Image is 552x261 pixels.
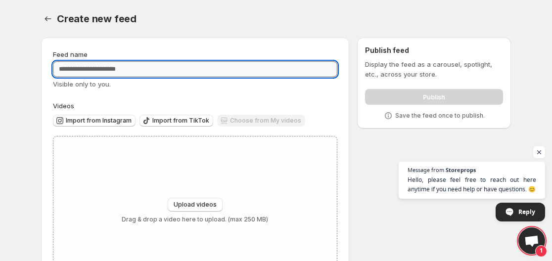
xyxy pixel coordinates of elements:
[57,13,137,25] span: Create new feed
[518,203,535,220] span: Reply
[395,112,485,120] p: Save the feed once to publish.
[122,216,268,223] p: Drag & drop a video here to upload. (max 250 MB)
[53,115,136,127] button: Import from Instagram
[408,167,444,173] span: Message from
[53,50,88,58] span: Feed name
[446,167,476,173] span: Storeprops
[365,59,503,79] p: Display the feed as a carousel, spotlight, etc., across your store.
[168,198,223,212] button: Upload videos
[53,102,74,110] span: Videos
[152,117,209,125] span: Import from TikTok
[66,117,132,125] span: Import from Instagram
[53,80,111,88] span: Visible only to you.
[518,227,545,254] a: Open chat
[139,115,213,127] button: Import from TikTok
[41,12,55,26] button: Settings
[365,45,503,55] h2: Publish feed
[408,175,536,194] span: Hello, please feel free to reach out here anytime if you need help or have questions. 😊
[535,245,547,257] span: 1
[174,201,217,209] span: Upload videos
